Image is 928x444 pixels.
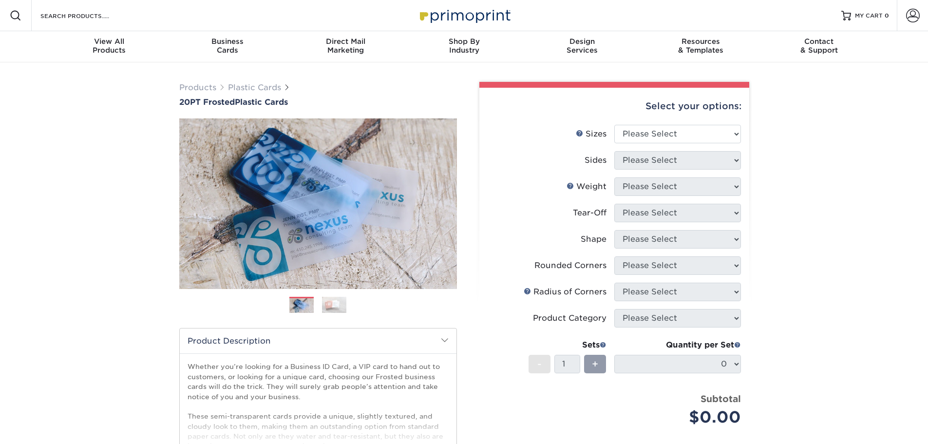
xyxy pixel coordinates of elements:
span: Contact [760,37,878,46]
div: Sets [529,339,606,351]
span: Design [523,37,642,46]
span: Resources [642,37,760,46]
img: Plastic Cards 01 [289,297,314,314]
div: Cards [168,37,286,55]
div: & Templates [642,37,760,55]
div: Industry [405,37,523,55]
h2: Product Description [180,328,456,353]
img: Plastic Cards 02 [322,296,346,313]
a: Shop ByIndustry [405,31,523,62]
div: Marketing [286,37,405,55]
a: BusinessCards [168,31,286,62]
div: Rounded Corners [534,260,606,271]
span: 0 [885,12,889,19]
span: Business [168,37,286,46]
div: Tear-Off [573,207,606,219]
div: Sizes [576,128,606,140]
img: Primoprint [416,5,513,26]
input: SEARCH PRODUCTS..... [39,10,134,21]
a: Direct MailMarketing [286,31,405,62]
a: DesignServices [523,31,642,62]
span: 20PT Frosted [179,97,235,107]
span: Shop By [405,37,523,46]
div: $0.00 [622,405,741,429]
span: Direct Mail [286,37,405,46]
a: Products [179,83,216,92]
div: Products [50,37,169,55]
a: Plastic Cards [228,83,281,92]
a: Contact& Support [760,31,878,62]
span: View All [50,37,169,46]
div: Select your options: [487,88,741,125]
strong: Subtotal [701,393,741,404]
div: Weight [567,181,606,193]
div: Services [523,37,642,55]
a: Resources& Templates [642,31,760,62]
span: - [537,357,542,371]
div: Quantity per Set [614,339,741,351]
span: + [592,357,598,371]
img: 20PT Frosted 01 [179,108,457,300]
a: View AllProducts [50,31,169,62]
div: Shape [581,233,606,245]
div: Radius of Corners [524,286,606,298]
span: MY CART [855,12,883,20]
div: & Support [760,37,878,55]
div: Product Category [533,312,606,324]
a: 20PT FrostedPlastic Cards [179,97,457,107]
div: Sides [585,154,606,166]
h1: Plastic Cards [179,97,457,107]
